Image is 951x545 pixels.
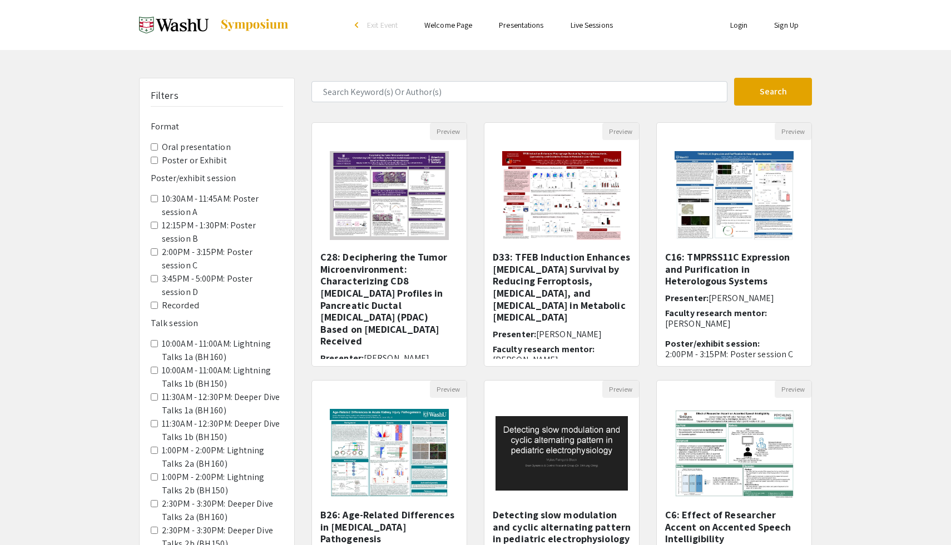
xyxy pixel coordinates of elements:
h6: Talk session [151,318,283,328]
span: [PERSON_NAME] [709,292,774,304]
h6: Format [151,121,283,132]
label: 10:00AM - 11:00AM: Lightning Talks 1a (BH 160) [162,337,283,364]
p: 2:00PM - 3:15PM: Poster session C [665,349,803,359]
span: Faculty research mentor: [665,307,767,319]
span: Poster/exhibit session: [665,338,760,349]
img: <p>C16: TMPRSS11C Expression and Purification in Heterologous Systems</p> [663,140,804,251]
a: Spring 2025 Undergraduate Research Symposium [139,11,289,39]
h5: C16: TMPRSS11C Expression and Purification in Heterologous Systems [665,251,803,287]
img: Symposium by ForagerOne [220,18,289,32]
div: Open Presentation <p>C28: Deciphering the Tumor Microenvironment: Characterizing CD8 T Cell Profi... [311,122,467,367]
label: 1:00PM - 2:00PM: Lightning Talks 2a (BH 160) [162,444,283,471]
h5: D33: TFEB Induction Enhances [MEDICAL_DATA] Survival by Reducing Ferroptosis, [MEDICAL_DATA], and... [493,251,631,323]
img: <p>C28: Deciphering the Tumor Microenvironment: Characterizing CD8 T Cell Profiles in Pancreatic ... [319,140,459,251]
img: Spring 2025 Undergraduate Research Symposium [139,11,209,39]
button: Preview [602,123,639,140]
img: <p>B26: Age-Related Differences in Acute Kidney Injury Pathogenesis</p> [319,398,459,509]
label: 10:00AM - 11:00AM: Lightning Talks 1b (BH 150) [162,364,283,391]
h5: Detecting slow modulation and cyclic alternating pattern in pediatric electrophysiology [493,509,631,545]
h5: B26: Age-Related Differences in [MEDICAL_DATA] Pathogenesis [320,509,458,545]
span: [PERSON_NAME] [364,352,429,364]
div: Open Presentation <p>D33: TFEB Induction Enhances Macrophage Survival by Reducing Ferroptosis, Li... [484,122,640,367]
div: arrow_back_ios [355,22,361,28]
button: Preview [602,381,639,398]
label: 2:30PM - 3:30PM: Deeper Dive Talks 2a (BH 160) [162,497,283,524]
img: <p>D33: TFEB Induction Enhances Macrophage Survival by Reducing Ferroptosis, Lipotoxicity, and Ox... [491,140,632,251]
a: Welcome Page [424,20,472,30]
p: [PERSON_NAME] [665,318,803,329]
label: 3:45PM - 5:00PM: Poster session D [162,272,283,299]
span: [PERSON_NAME] [536,328,602,340]
label: Recorded [162,299,199,312]
a: Live Sessions [571,20,613,30]
span: Exit Event [367,20,398,30]
iframe: Chat [8,495,47,537]
img: <p class="ql-align-center">Detecting slow modulation and cyclic alternating pattern in pediatric ... [484,405,639,502]
img: <p>C6: Effect of Researcher Accent on Accented Speech Intelligibility</p> [663,398,804,509]
label: Oral presentation [162,141,231,154]
button: Preview [430,123,467,140]
h6: Presenter: [320,353,458,363]
button: Search [734,78,812,106]
label: 12:15PM - 1:30PM: Poster session B [162,219,283,246]
h6: Presenter: [665,293,803,303]
a: Login [730,20,748,30]
button: Preview [430,381,467,398]
h6: Poster/exhibit session [151,173,283,183]
label: 2:00PM - 3:15PM: Poster session C [162,246,283,272]
a: Presentations [499,20,543,30]
a: Sign Up [774,20,799,30]
input: Search Keyword(s) Or Author(s) [311,81,727,102]
h5: C28: Deciphering the Tumor Microenvironment: Characterizing CD8 [MEDICAL_DATA] Profiles in Pancre... [320,251,458,347]
label: 1:00PM - 2:00PM: Lightning Talks 2b (BH 150) [162,471,283,497]
button: Preview [775,381,811,398]
span: Faculty research mentor: [493,343,595,355]
div: Open Presentation <p>C16: TMPRSS11C Expression and Purification in Heterologous Systems</p> [656,122,812,367]
label: Poster or Exhibit [162,154,227,167]
h5: C6: Effect of Researcher Accent on Accented Speech Intelligibility [665,509,803,545]
p: [PERSON_NAME] [493,354,631,365]
h6: Presenter: [493,329,631,339]
label: 10:30AM - 11:45AM: Poster session A [162,192,283,219]
label: 11:30AM - 12:30PM: Deeper Dive Talks 1a (BH 160) [162,391,283,417]
button: Preview [775,123,811,140]
h5: Filters [151,89,179,102]
label: 11:30AM - 12:30PM: Deeper Dive Talks 1b (BH 150) [162,417,283,444]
